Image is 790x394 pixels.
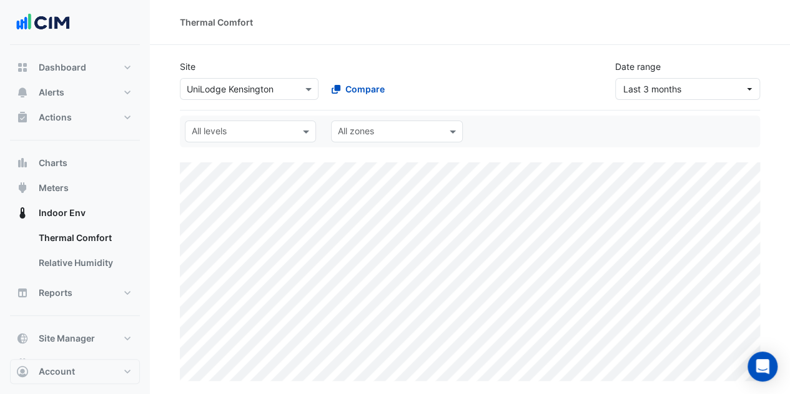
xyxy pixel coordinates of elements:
[10,225,140,280] div: Indoor Env
[39,332,95,345] span: Site Manager
[180,60,195,73] label: Site
[180,16,253,29] div: Thermal Comfort
[29,250,140,275] a: Relative Humidity
[10,55,140,80] button: Dashboard
[345,82,385,96] span: Compare
[39,365,75,378] span: Account
[748,352,778,382] div: Open Intercom Messenger
[39,182,69,194] span: Meters
[10,280,140,305] button: Reports
[16,287,29,299] app-icon: Reports
[39,61,86,74] span: Dashboard
[323,78,393,100] button: Compare
[16,207,29,219] app-icon: Indoor Env
[39,86,64,99] span: Alerts
[16,182,29,194] app-icon: Meters
[16,332,29,345] app-icon: Site Manager
[39,287,72,299] span: Reports
[615,60,661,73] label: Date range
[615,78,760,100] button: Last 3 months
[15,10,71,35] img: Company Logo
[623,84,681,94] span: 01 Jun 25 - 31 Aug 25
[39,207,86,219] span: Indoor Env
[190,124,227,140] div: All levels
[10,150,140,175] button: Charts
[10,359,140,384] button: Account
[39,157,67,169] span: Charts
[10,351,140,376] button: Admin
[16,357,29,370] app-icon: Admin
[39,111,72,124] span: Actions
[16,111,29,124] app-icon: Actions
[10,326,140,351] button: Site Manager
[336,124,374,140] div: All zones
[10,105,140,130] button: Actions
[29,225,140,250] a: Thermal Comfort
[16,61,29,74] app-icon: Dashboard
[10,80,140,105] button: Alerts
[39,357,67,370] span: Admin
[16,86,29,99] app-icon: Alerts
[16,157,29,169] app-icon: Charts
[10,175,140,200] button: Meters
[10,200,140,225] button: Indoor Env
